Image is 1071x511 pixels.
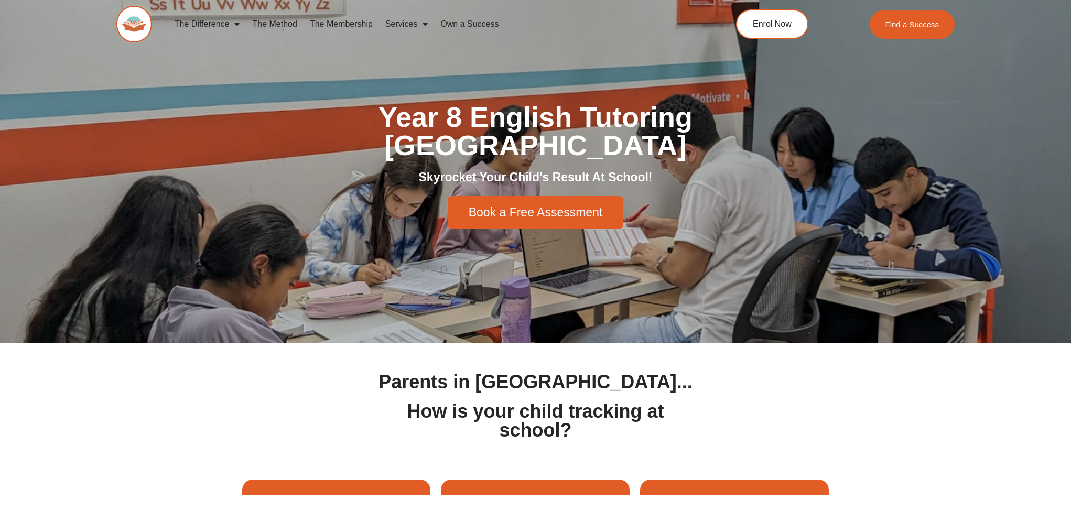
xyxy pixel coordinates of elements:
[434,12,505,36] a: Own a Success
[242,103,829,159] h1: Year 8 English Tutoring [GEOGRAPHIC_DATA]
[753,20,792,28] span: Enrol Now
[379,12,434,36] a: Services
[448,196,624,229] a: Book a Free Assessment
[374,402,697,440] h1: How is your child tracking at school?
[885,20,939,28] span: Find a Success
[870,10,955,39] a: Find a Success
[168,12,688,36] nav: Menu
[374,373,697,392] h1: Parents in [GEOGRAPHIC_DATA]...
[736,9,808,39] a: Enrol Now
[242,170,829,186] h2: Skyrocket Your Child's Result At School!
[246,12,303,36] a: The Method
[304,12,379,36] a: The Membership
[469,206,603,219] span: Book a Free Assessment
[168,12,246,36] a: The Difference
